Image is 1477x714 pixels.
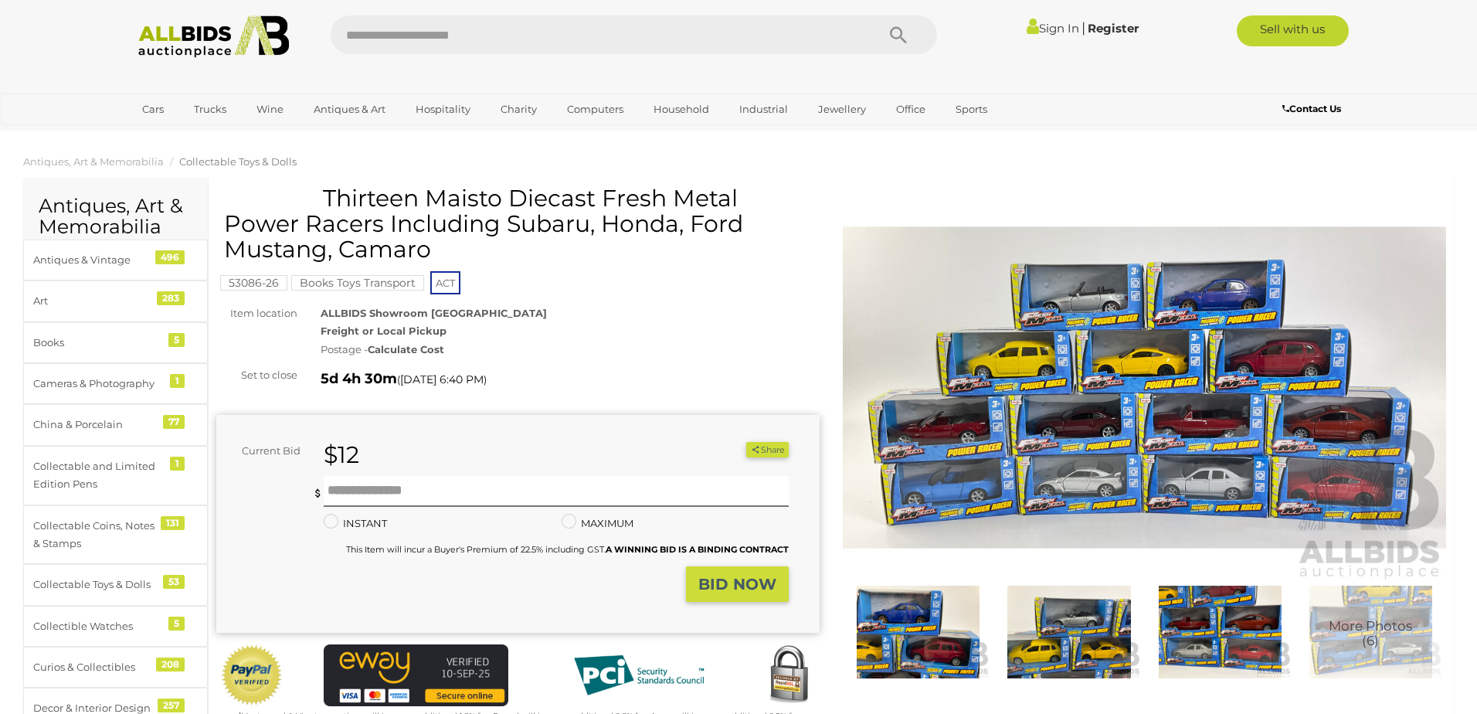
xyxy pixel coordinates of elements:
div: 53 [163,575,185,589]
a: [GEOGRAPHIC_DATA] [132,122,262,148]
a: China & Porcelain 77 [23,404,208,445]
a: Collectible Watches 5 [23,606,208,647]
img: Thirteen Maisto Diecast Fresh Metal Power Racers Including Subaru, Honda, Ford Mustang, Camaro [1149,586,1292,678]
b: Contact Us [1282,103,1341,114]
a: Wine [246,97,294,122]
b: A WINNING BID IS A BINDING CONTRACT [606,544,789,555]
mark: Books Toys Transport [291,275,424,291]
div: 257 [158,699,185,712]
div: 5 [168,333,185,347]
div: China & Porcelain [33,416,161,433]
div: 283 [157,291,185,305]
div: 131 [161,516,185,530]
div: Current Bid [216,442,312,460]
a: Collectable and Limited Edition Pens 1 [23,446,208,505]
div: Curios & Collectibles [33,658,161,676]
a: Collectable Coins, Notes & Stamps 131 [23,505,208,565]
div: 5 [168,617,185,631]
a: 53086-26 [220,277,287,289]
mark: 53086-26 [220,275,287,291]
a: Antiques & Vintage 496 [23,240,208,280]
div: Cameras & Photography [33,375,161,393]
small: This Item will incur a Buyer's Premium of 22.5% including GST. [346,544,789,555]
a: Trucks [184,97,236,122]
a: Antiques, Art & Memorabilia [23,155,164,168]
div: Set to close [205,366,309,384]
a: Charity [491,97,547,122]
label: INSTANT [324,515,387,532]
a: Cameras & Photography 1 [23,363,208,404]
a: Sell with us [1237,15,1349,46]
label: MAXIMUM [562,515,633,532]
img: Thirteen Maisto Diecast Fresh Metal Power Racers Including Subaru, Honda, Ford Mustang, Camaro [997,586,1140,678]
img: Thirteen Maisto Diecast Fresh Metal Power Racers Including Subaru, Honda, Ford Mustang, Camaro [1299,586,1442,678]
div: 77 [163,415,185,429]
h1: Thirteen Maisto Diecast Fresh Metal Power Racers Including Subaru, Honda, Ford Mustang, Camaro [224,185,816,262]
strong: BID NOW [698,575,776,593]
img: Thirteen Maisto Diecast Fresh Metal Power Racers Including Subaru, Honda, Ford Mustang, Camaro [847,586,990,678]
div: Collectible Watches [33,617,161,635]
div: Collectable Coins, Notes & Stamps [33,517,161,553]
span: | [1081,19,1085,36]
span: More Photos (6) [1329,619,1412,648]
div: Item location [205,304,309,322]
button: BID NOW [686,566,789,603]
a: Books Toys Transport [291,277,424,289]
img: Secured by Rapid SSL [758,644,820,706]
a: Contact Us [1282,100,1345,117]
div: Collectable and Limited Edition Pens [33,457,161,494]
a: Computers [557,97,633,122]
img: eWAY Payment Gateway [324,644,508,706]
a: Household [643,97,719,122]
a: Industrial [729,97,798,122]
strong: Freight or Local Pickup [321,325,446,337]
div: 1 [170,374,185,388]
a: Collectable Toys & Dolls [179,155,297,168]
strong: ALLBIDS Showroom [GEOGRAPHIC_DATA] [321,307,547,319]
a: Register [1088,21,1139,36]
a: Sign In [1027,21,1079,36]
div: 208 [156,658,185,671]
a: Curios & Collectibles 208 [23,647,208,688]
h2: Antiques, Art & Memorabilia [39,195,192,238]
div: Collectable Toys & Dolls [33,576,161,593]
a: Sports [946,97,997,122]
div: Books [33,334,161,352]
img: Allbids.com.au [130,15,297,58]
strong: Calculate Cost [368,343,444,355]
img: PCI DSS compliant [562,644,716,706]
a: Antiques & Art [304,97,396,122]
a: Cars [132,97,174,122]
a: Hospitality [406,97,480,122]
div: Antiques & Vintage [33,251,161,269]
a: Books 5 [23,322,208,363]
span: ACT [430,271,460,294]
span: ( ) [397,373,487,386]
a: Collectable Toys & Dolls 53 [23,564,208,605]
a: Art 283 [23,280,208,321]
div: 1 [170,457,185,471]
a: Office [886,97,935,122]
strong: 5d 4h 30m [321,370,397,387]
button: Share [746,442,789,458]
div: Art [33,292,161,310]
li: Watch this item [728,442,744,457]
strong: $12 [324,440,359,469]
img: Official PayPal Seal [220,644,284,706]
div: 496 [155,250,185,264]
a: Jewellery [808,97,876,122]
a: More Photos(6) [1299,586,1442,678]
span: [DATE] 6:40 PM [400,372,484,386]
img: Thirteen Maisto Diecast Fresh Metal Power Racers Including Subaru, Honda, Ford Mustang, Camaro [843,193,1446,582]
div: Postage - [321,341,820,359]
button: Search [860,15,937,54]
